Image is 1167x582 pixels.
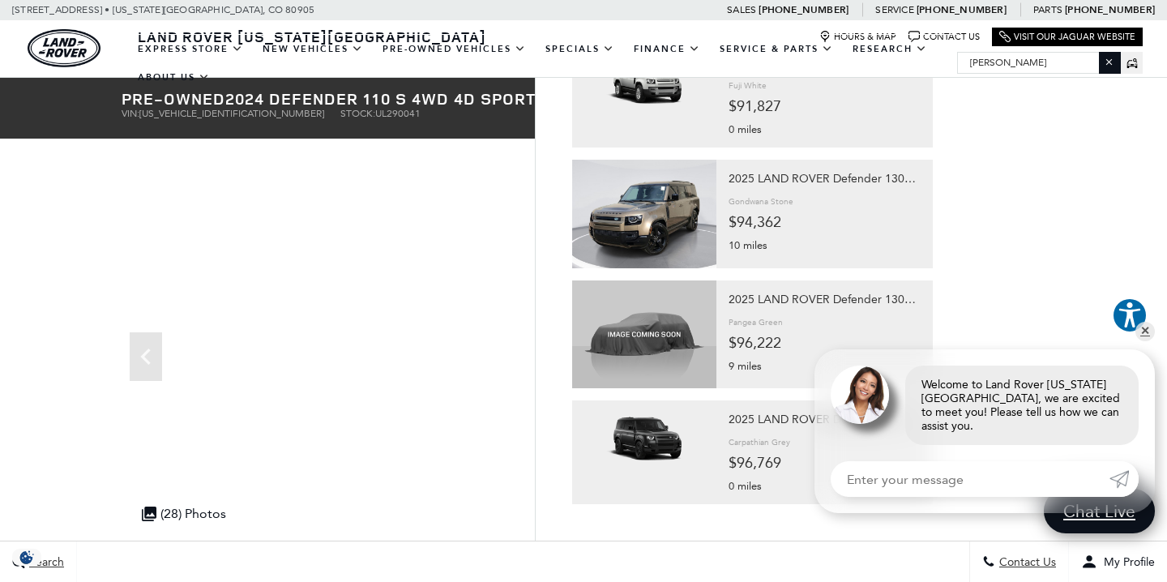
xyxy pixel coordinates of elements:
[572,280,933,388] a: 2025 LAND ROVER Defender 130X-Dynamic SEPangea Green$96,2229 miles
[373,35,536,63] a: Pre-Owned Vehicles
[958,53,1120,72] input: Search
[375,108,421,119] span: UL290041
[729,473,921,496] div: 0 miles
[729,431,790,453] div: Carpathian Grey
[995,555,1056,569] span: Contact Us
[128,63,220,92] a: About Us
[729,311,783,333] div: Pangea Green
[134,498,234,529] div: (28) Photos
[340,108,375,119] span: Stock:
[908,31,980,43] a: Contact Us
[572,400,716,481] img: 010e018c48f4d0916a8518355f9edcfe.png
[572,160,716,267] img: 6ee0a58662f674319d12259ac1446530.jpg
[1112,297,1148,333] button: Explore your accessibility options
[1033,4,1062,15] span: Parts
[729,333,921,353] div: $96,222
[128,35,253,63] a: EXPRESS STORE
[729,96,921,116] div: $91,827
[729,453,921,473] div: $96,769
[572,44,933,148] a: Fuji White$91,8270 miles
[729,212,921,232] div: $94,362
[917,3,1007,16] a: [PHONE_NUMBER]
[624,35,710,63] a: Finance
[28,29,100,67] img: Land Rover
[831,366,889,424] img: Agent profile photo
[138,27,486,46] span: Land Rover [US_STATE][GEOGRAPHIC_DATA]
[1065,3,1155,16] a: [PHONE_NUMBER]
[128,35,957,92] nav: Main Navigation
[729,75,767,96] div: Fuji White
[572,280,716,388] img: land-rover-placeholder.jpg
[572,400,933,504] a: 2025 LAND ROVER Defender 130400PS X-Dynamic SECarpathian Grey$96,7690 miles
[122,108,139,119] span: VIN:
[253,35,373,63] a: New Vehicles
[831,461,1109,497] input: Enter your message
[122,88,225,109] strong: Pre-Owned
[759,3,849,16] a: [PHONE_NUMBER]
[8,549,45,566] img: Opt-Out Icon
[729,289,921,311] div: 2025 LAND ROVER Defender 130
[729,353,921,376] div: 9 miles
[1099,52,1119,72] button: Close the search field
[843,35,937,63] a: Research
[819,31,896,43] a: Hours & Map
[8,549,45,566] section: Click to Open Cookie Consent Modal
[28,29,100,67] a: land-rover
[122,159,631,541] iframe: Interactive Walkaround/Photo gallery of the vehicle/product
[572,44,716,125] img: f4faca2dd7765210e2069d34b667cd11.png
[139,108,324,119] span: [US_VEHICLE_IDENTIFICATION_NUMBER]
[729,168,921,190] div: 2025 LAND ROVER Defender 130
[122,90,863,108] h1: 2024 Defender 110 S 4WD 4D Sport Utility
[572,160,933,267] a: 2025 LAND ROVER Defender 130X-Dynamic SEGondwana Stone$94,36210 miles
[128,27,496,46] a: Land Rover [US_STATE][GEOGRAPHIC_DATA]
[729,232,921,255] div: 10 miles
[999,31,1135,43] a: Visit Our Jaguar Website
[12,4,314,15] a: [STREET_ADDRESS] • [US_STATE][GEOGRAPHIC_DATA], CO 80905
[536,35,624,63] a: Specials
[1069,541,1167,582] button: Open user profile menu
[710,35,843,63] a: Service & Parts
[729,409,921,431] div: 2025 LAND ROVER Defender 130
[1109,461,1139,497] a: Submit
[729,116,921,139] div: 0 miles
[1097,555,1155,569] span: My Profile
[875,4,913,15] span: Service
[729,190,793,212] div: Gondwana Stone
[727,4,756,15] span: Sales
[905,366,1139,445] div: Welcome to Land Rover [US_STATE][GEOGRAPHIC_DATA], we are excited to meet you! Please tell us how...
[1112,297,1148,336] aside: Accessibility Help Desk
